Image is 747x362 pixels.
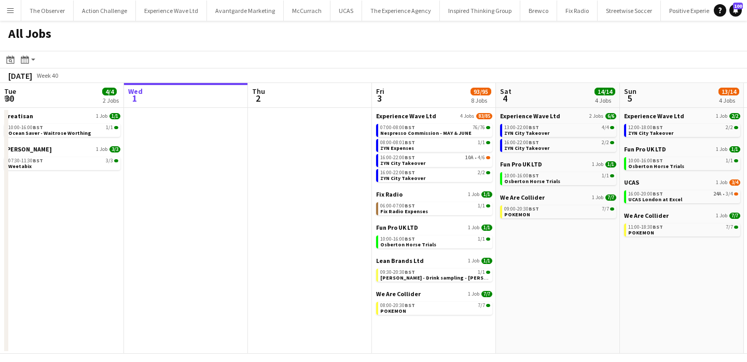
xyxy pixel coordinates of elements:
span: Tue [4,87,16,96]
span: ZYN City Takeover [380,175,425,182]
span: 16:00-20:00 [628,191,663,197]
span: 4/6 [478,155,485,160]
a: UCAS1 Job3/4 [624,178,740,186]
span: 10:00-16:00 [8,125,43,130]
span: 7/7 [486,304,490,307]
span: 2/2 [610,141,614,144]
span: 12:00-18:00 [628,125,663,130]
span: 2/2 [729,113,740,119]
span: ZYN City Takeover [504,130,549,136]
span: ZYN Expenses [380,145,414,151]
a: 12:00-18:00BST2/2ZYN City Takeover [628,124,738,136]
span: 1/1 [729,146,740,152]
a: 07:30-11:30BST3/3Weetabix [8,157,118,169]
span: 1 Job [592,194,603,201]
button: Fix Radio [557,1,598,21]
span: 1/1 [605,161,616,168]
span: 2/2 [602,140,609,145]
span: BST [33,157,43,164]
span: 1/1 [610,174,614,177]
button: The Observer [21,1,74,21]
span: 4 Jobs [460,113,474,119]
div: Experience Wave Ltd1 Job2/212:00-18:00BST2/2ZYN City Takeover [624,112,740,145]
button: Experience Wave Ltd [136,1,207,21]
span: Fix Radio Expenses [380,208,428,215]
span: 1 Job [96,113,107,119]
span: 10:00-16:00 [380,236,415,242]
span: BST [529,124,539,131]
span: 1/1 [486,204,490,207]
div: Fix Radio1 Job1/106:00-07:00BST1/1Fix Radio Expenses [376,190,492,224]
span: 1/1 [478,270,485,275]
span: 1/1 [478,203,485,208]
span: Osberton Horse Trials [628,163,684,170]
span: Experience Wave Ltd [376,112,436,120]
span: 7/7 [734,226,738,229]
span: BST [405,124,415,131]
button: UCAS [330,1,362,21]
span: Experience Wave Ltd [624,112,684,120]
div: • [380,155,490,160]
a: 08:00-20:30BST7/7POKEMON [380,302,490,314]
span: POKEMON [628,229,654,236]
span: 3/3 [109,146,120,152]
span: 83/85 [476,113,492,119]
span: 08:00-20:30 [380,303,415,308]
span: 1/1 [481,258,492,264]
a: 100 [729,4,742,17]
span: Fix Radio [376,190,403,198]
a: 09:30-20:30BST1/1[PERSON_NAME] - Drink sampling - [PERSON_NAME] [380,269,490,281]
span: 06:00-07:00 [380,203,415,208]
a: 10:00-16:00BST1/1Osberton Horse Trials [628,157,738,169]
span: 10:00-16:00 [628,158,663,163]
span: ZYN City Takeover [380,160,425,166]
span: Weetabix [8,163,32,170]
div: Experience Wave Ltd4 Jobs83/8507:00-08:00BST76/76Nespresso Commission - MAY & JUNE08:00-08:01BST1... [376,112,492,190]
a: Fun Pro UK LTD1 Job1/1 [376,224,492,231]
span: 2/2 [734,126,738,129]
button: Streetwise Soccer [598,1,661,21]
span: Wed [128,87,143,96]
div: Fun Pro UK LTD1 Job1/110:00-16:00BST1/1Osberton Horse Trials [376,224,492,257]
span: UCAS [624,178,639,186]
span: BST [405,169,415,176]
button: Positive Experience [661,1,728,21]
span: Thu [252,87,265,96]
span: 7/7 [726,225,733,230]
a: [PERSON_NAME]1 Job3/3 [4,145,120,153]
span: 1/1 [486,238,490,241]
a: 13:00-22:00BST4/4ZYN City Takeover [504,124,614,136]
span: UCAS London at Excel [628,196,682,203]
span: BST [405,202,415,209]
span: Osberton Horse Trials [504,178,560,185]
span: 7/7 [605,194,616,201]
span: 10:00-16:00 [504,173,539,178]
span: BST [405,269,415,275]
button: Brewco [520,1,557,21]
span: BST [653,190,663,197]
span: 1 Job [716,146,727,152]
span: 1 Job [716,179,727,186]
div: Creatisan1 Job1/110:00-16:00BST1/1Ocean Saver - Waitrose Worthing [4,112,120,145]
a: 09:00-20:30BST7/7POKEMON [504,205,614,217]
span: BST [529,205,539,212]
span: ZYN City Takeover [504,145,549,151]
span: 2 [251,92,265,104]
span: 1/1 [478,140,485,145]
span: Nespresso Commission - MAY & JUNE [380,130,472,136]
span: 3 [375,92,384,104]
button: Avantgarde Marketing [207,1,284,21]
a: 16:00-22:00BST10A•4/6ZYN City Takeover [380,154,490,166]
span: Creatisan [4,112,33,120]
span: 2 Jobs [589,113,603,119]
span: 16:00-22:00 [380,170,415,175]
div: 4 Jobs [595,96,615,104]
span: Osberton Horse Trials [380,241,436,248]
button: McCurrach [284,1,330,21]
span: BST [405,235,415,242]
span: 3/4 [729,179,740,186]
a: Lean Brands Ltd1 Job1/1 [376,257,492,264]
span: We Are Collider [500,193,545,201]
span: Sat [500,87,511,96]
a: 10:00-16:00BST1/1Ocean Saver - Waitrose Worthing [8,124,118,136]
